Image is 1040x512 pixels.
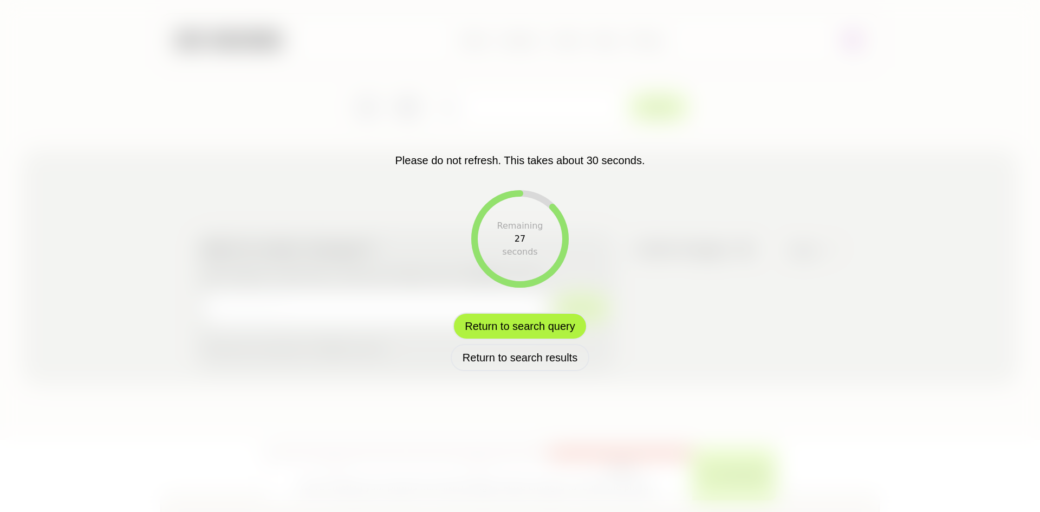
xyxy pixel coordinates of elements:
[453,313,587,340] button: Return to search query
[451,344,589,371] button: Return to search results
[497,219,543,232] div: Remaining
[395,152,645,168] p: Please do not refresh. This takes about 30 seconds.
[515,232,525,245] div: 27
[502,245,537,258] div: seconds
